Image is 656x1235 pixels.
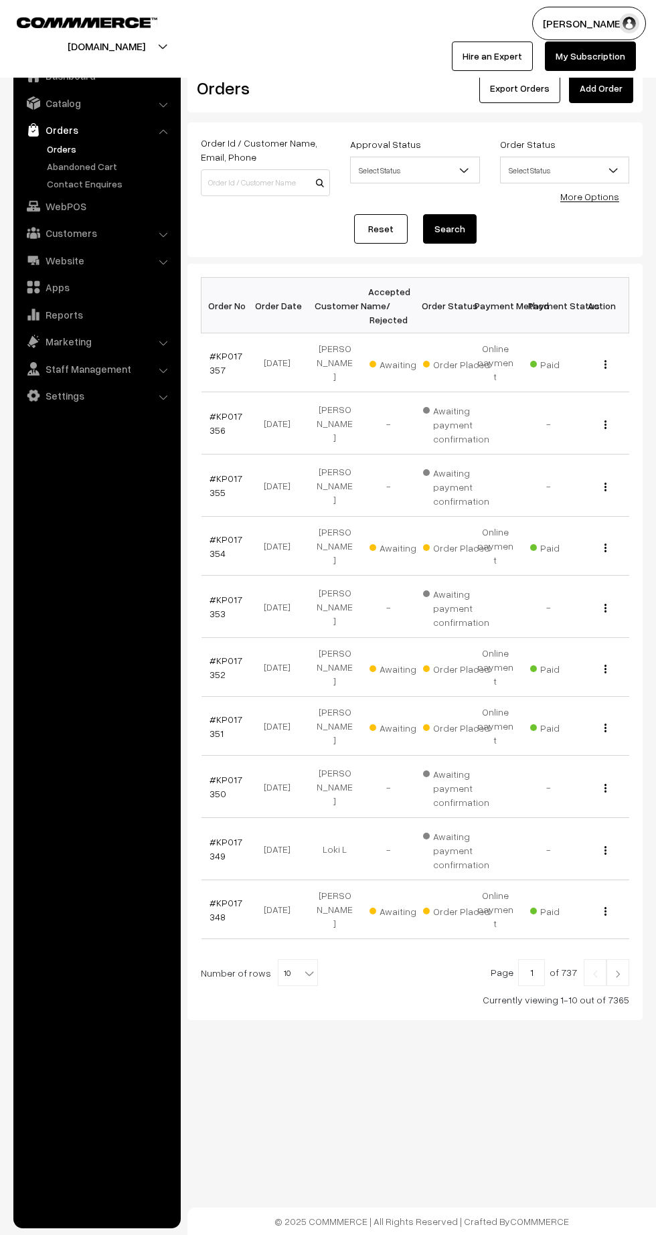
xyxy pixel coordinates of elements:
[423,400,490,446] span: Awaiting payment confirmation
[308,638,361,697] td: [PERSON_NAME]
[17,303,176,327] a: Reports
[17,248,176,272] a: Website
[452,42,533,71] a: Hire an Expert
[522,756,576,818] td: -
[423,901,490,918] span: Order Placed
[210,774,242,799] a: #KP017350
[254,392,308,455] td: [DATE]
[423,826,490,872] span: Awaiting payment confirmation
[370,538,436,555] span: Awaiting
[522,278,576,333] th: Payment Status
[545,42,636,71] a: My Subscription
[522,392,576,455] td: -
[370,659,436,676] span: Awaiting
[530,354,597,372] span: Paid
[361,576,415,638] td: -
[201,993,629,1007] div: Currently viewing 1-10 out of 7365
[254,818,308,880] td: [DATE]
[308,517,361,576] td: [PERSON_NAME]
[361,278,415,333] th: Accepted / Rejected
[522,818,576,880] td: -
[354,214,408,244] a: Reset
[44,177,176,191] a: Contact Enquires
[17,275,176,299] a: Apps
[423,214,477,244] button: Search
[370,354,436,372] span: Awaiting
[210,350,242,376] a: #KP017357
[210,897,242,922] a: #KP017348
[370,901,436,918] span: Awaiting
[550,967,577,978] span: of 737
[530,901,597,918] span: Paid
[423,538,490,555] span: Order Placed
[210,533,242,559] a: #KP017354
[210,714,242,739] a: #KP017351
[423,764,490,809] span: Awaiting payment confirmation
[500,137,556,151] label: Order Status
[604,544,606,552] img: Menu
[254,517,308,576] td: [DATE]
[361,818,415,880] td: -
[201,278,255,333] th: Order No
[308,880,361,939] td: [PERSON_NAME]
[569,74,633,103] a: Add Order
[254,697,308,756] td: [DATE]
[469,333,522,392] td: Online payment
[479,74,560,103] button: Export Orders
[604,907,606,916] img: Menu
[619,13,639,33] img: user
[308,455,361,517] td: [PERSON_NAME]
[469,697,522,756] td: Online payment
[370,718,436,735] span: Awaiting
[469,638,522,697] td: Online payment
[278,960,317,987] span: 10
[361,392,415,455] td: -
[522,576,576,638] td: -
[522,455,576,517] td: -
[532,7,646,40] button: [PERSON_NAME]
[210,473,242,498] a: #KP017355
[44,159,176,173] a: Abandoned Cart
[604,360,606,369] img: Menu
[254,638,308,697] td: [DATE]
[469,278,522,333] th: Payment Method
[187,1208,656,1235] footer: © 2025 COMMMERCE | All Rights Reserved | Crafted By
[308,756,361,818] td: [PERSON_NAME]
[361,455,415,517] td: -
[308,576,361,638] td: [PERSON_NAME]
[612,970,624,978] img: Right
[350,137,421,151] label: Approval Status
[560,191,619,202] a: More Options
[604,724,606,732] img: Menu
[530,718,597,735] span: Paid
[17,221,176,245] a: Customers
[17,17,157,27] img: COMMMERCE
[254,576,308,638] td: [DATE]
[604,420,606,429] img: Menu
[308,278,361,333] th: Customer Name
[361,756,415,818] td: -
[254,756,308,818] td: [DATE]
[201,966,271,980] span: Number of rows
[210,655,242,680] a: #KP017352
[254,880,308,939] td: [DATE]
[201,136,330,164] label: Order Id / Customer Name, Email, Phone
[604,604,606,612] img: Menu
[210,594,242,619] a: #KP017353
[469,517,522,576] td: Online payment
[21,29,192,63] button: [DOMAIN_NAME]
[17,194,176,218] a: WebPOS
[308,697,361,756] td: [PERSON_NAME]
[423,718,490,735] span: Order Placed
[351,159,479,182] span: Select Status
[17,357,176,381] a: Staff Management
[17,91,176,115] a: Catalog
[308,392,361,455] td: [PERSON_NAME]
[604,665,606,673] img: Menu
[44,142,176,156] a: Orders
[530,659,597,676] span: Paid
[17,118,176,142] a: Orders
[254,278,308,333] th: Order Date
[210,836,242,861] a: #KP017349
[491,967,513,978] span: Page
